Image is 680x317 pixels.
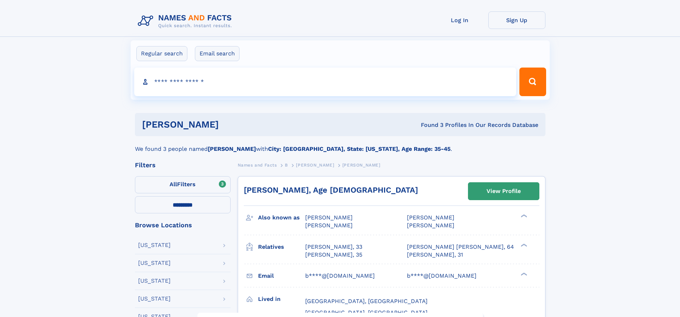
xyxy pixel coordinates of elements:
[342,163,381,168] span: [PERSON_NAME]
[138,278,171,284] div: [US_STATE]
[258,241,305,253] h3: Relatives
[305,298,428,304] span: [GEOGRAPHIC_DATA], [GEOGRAPHIC_DATA]
[135,176,231,193] label: Filters
[135,222,231,228] div: Browse Locations
[519,272,528,276] div: ❯
[407,214,454,221] span: [PERSON_NAME]
[407,251,463,259] a: [PERSON_NAME], 31
[305,214,353,221] span: [PERSON_NAME]
[285,160,288,169] a: B
[135,11,238,31] img: Logo Names and Facts
[170,181,177,188] span: All
[296,163,334,168] span: [PERSON_NAME]
[135,162,231,168] div: Filters
[134,68,517,96] input: search input
[519,68,546,96] button: Search Button
[320,121,538,129] div: Found 3 Profiles In Our Records Database
[244,185,418,194] a: [PERSON_NAME], Age [DEMOGRAPHIC_DATA]
[136,46,187,61] label: Regular search
[487,183,521,199] div: View Profile
[195,46,240,61] label: Email search
[208,145,256,152] b: [PERSON_NAME]
[138,260,171,266] div: [US_STATE]
[519,214,528,218] div: ❯
[138,242,171,248] div: [US_STATE]
[238,160,277,169] a: Names and Facts
[258,270,305,282] h3: Email
[305,309,428,316] span: [GEOGRAPHIC_DATA], [GEOGRAPHIC_DATA]
[296,160,334,169] a: [PERSON_NAME]
[407,243,514,251] a: [PERSON_NAME] [PERSON_NAME], 64
[268,145,450,152] b: City: [GEOGRAPHIC_DATA], State: [US_STATE], Age Range: 35-45
[305,222,353,229] span: [PERSON_NAME]
[142,120,320,129] h1: [PERSON_NAME]
[258,293,305,305] h3: Lived in
[431,11,488,29] a: Log In
[135,136,545,153] div: We found 3 people named with .
[519,243,528,247] div: ❯
[285,163,288,168] span: B
[468,183,539,200] a: View Profile
[305,251,362,259] a: [PERSON_NAME], 35
[258,212,305,224] h3: Also known as
[407,222,454,229] span: [PERSON_NAME]
[305,243,362,251] a: [PERSON_NAME], 33
[488,11,545,29] a: Sign Up
[138,296,171,302] div: [US_STATE]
